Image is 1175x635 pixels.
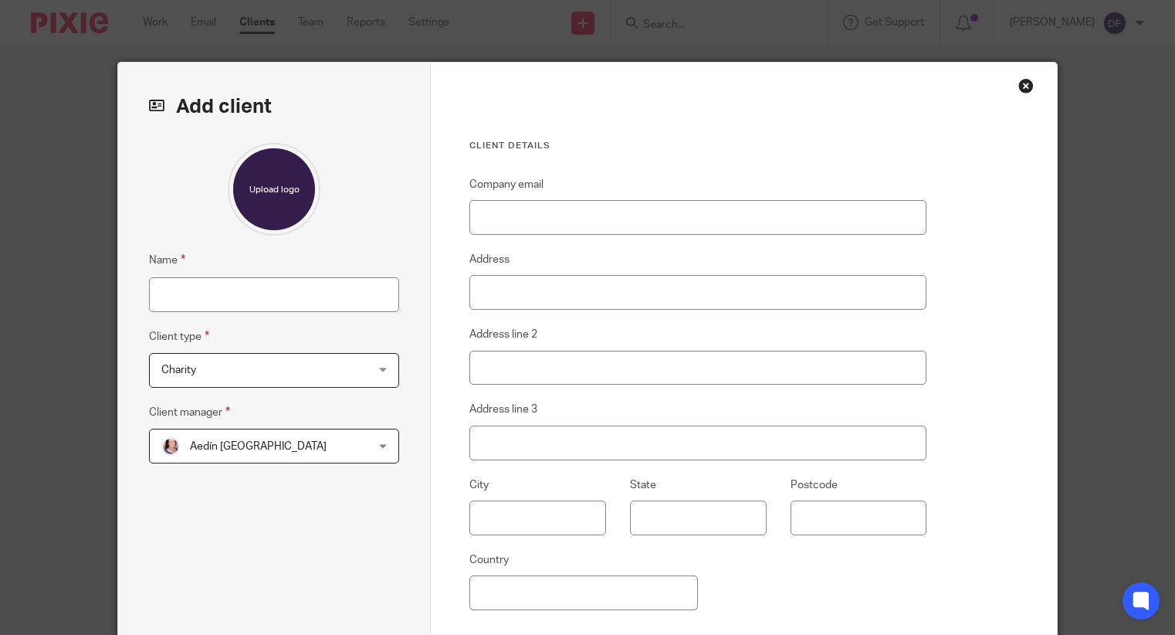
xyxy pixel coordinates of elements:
h3: Client details [469,140,926,152]
label: Country [469,552,509,568]
div: Close this dialog window [1018,78,1034,93]
img: ComerfordFoley-37PS%20-%20Aedin%201.jpg [161,437,180,456]
label: Address [469,252,510,267]
span: Aedín [GEOGRAPHIC_DATA] [190,441,327,452]
label: Client manager [149,403,230,421]
label: Postcode [791,477,838,493]
label: Company email [469,177,543,192]
h2: Add client [149,93,399,120]
label: Name [149,251,185,269]
label: Client type [149,328,209,345]
label: City [469,477,489,493]
label: Address line 3 [469,402,537,417]
span: Charity [161,365,196,375]
label: State [630,477,656,493]
label: Address line 2 [469,327,537,342]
